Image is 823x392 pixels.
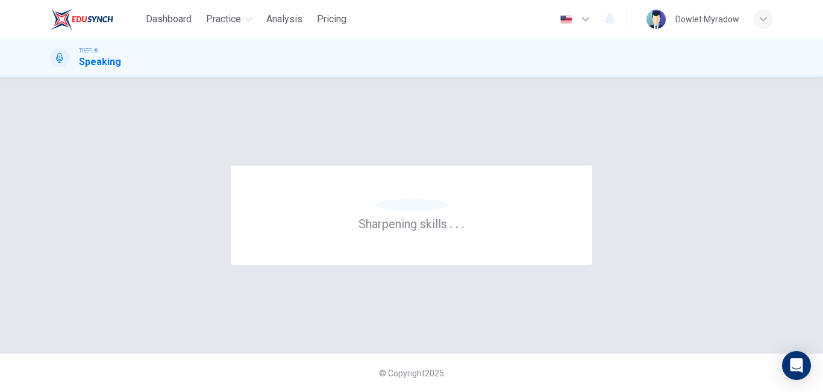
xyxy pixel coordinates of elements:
span: Practice [206,12,241,26]
span: Pricing [317,12,346,26]
span: Analysis [266,12,302,26]
span: Dashboard [146,12,192,26]
button: Analysis [261,8,307,30]
h6: . [455,213,459,232]
h1: Speaking [79,55,121,69]
button: Practice [201,8,257,30]
h6: Sharpening skills [358,216,465,231]
img: Profile picture [646,10,666,29]
img: EduSynch logo [50,7,113,31]
h6: . [461,213,465,232]
button: Dashboard [141,8,196,30]
button: Pricing [312,8,351,30]
h6: . [449,213,453,232]
div: Open Intercom Messenger [782,351,811,380]
a: EduSynch logo [50,7,141,31]
span: © Copyright 2025 [379,369,444,378]
span: TOEFL® [79,46,98,55]
div: Dowlet Myradow [675,12,739,26]
img: en [559,15,574,24]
